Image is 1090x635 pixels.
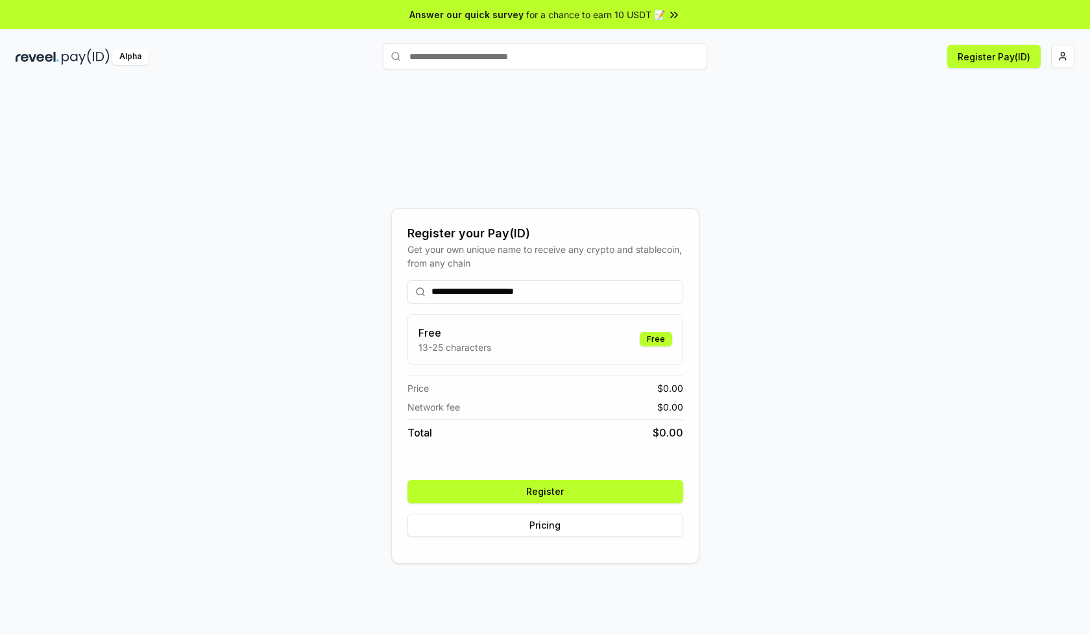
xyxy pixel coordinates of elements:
img: reveel_dark [16,49,59,65]
div: Get your own unique name to receive any crypto and stablecoin, from any chain [407,243,683,270]
span: for a chance to earn 10 USDT 📝 [526,8,665,21]
img: pay_id [62,49,110,65]
span: Network fee [407,400,460,414]
span: $ 0.00 [657,381,683,395]
button: Register Pay(ID) [947,45,1041,68]
h3: Free [418,325,491,341]
div: Free [640,332,672,346]
span: Total [407,425,432,440]
span: Answer our quick survey [409,8,524,21]
p: 13-25 characters [418,341,491,354]
button: Register [407,480,683,503]
span: $ 0.00 [657,400,683,414]
button: Pricing [407,514,683,537]
span: Price [407,381,429,395]
div: Register your Pay(ID) [407,224,683,243]
span: $ 0.00 [653,425,683,440]
div: Alpha [112,49,149,65]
